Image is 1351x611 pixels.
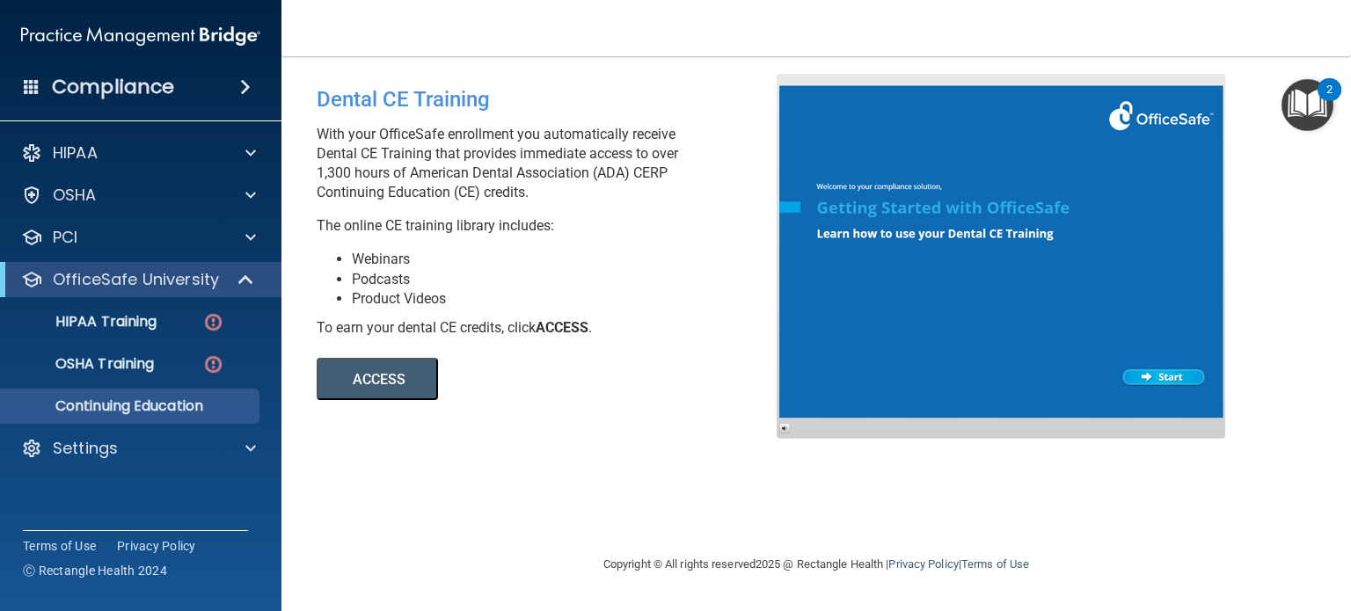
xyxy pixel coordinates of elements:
[352,270,790,289] li: Podcasts
[21,18,260,54] img: PMB logo
[53,142,98,164] p: HIPAA
[317,125,790,202] p: With your OfficeSafe enrollment you automatically receive Dental CE Training that provides immedi...
[961,557,1029,571] a: Terms of Use
[352,250,790,269] li: Webinars
[202,311,224,333] img: danger-circle.6113f641.png
[11,397,252,415] p: Continuing Education
[352,289,790,309] li: Product Videos
[52,75,174,99] h4: Compliance
[495,536,1137,593] div: Copyright © All rights reserved 2025 @ Rectangle Health | |
[536,319,588,336] b: ACCESS
[21,185,256,206] a: OSHA
[11,355,154,373] p: OSHA Training
[21,269,255,290] a: OfficeSafe University
[317,374,798,387] a: ACCESS
[317,216,790,236] p: The online CE training library includes:
[1326,90,1333,113] div: 2
[317,74,790,125] div: Dental CE Training
[11,313,157,331] p: HIPAA Training
[23,562,167,579] span: Ⓒ Rectangle Health 2024
[317,318,790,338] div: To earn your dental CE credits, click .
[202,353,224,375] img: danger-circle.6113f641.png
[117,537,196,555] a: Privacy Policy
[53,438,118,459] p: Settings
[53,227,77,248] p: PCI
[1282,79,1333,131] button: Open Resource Center, 2 new notifications
[23,537,96,555] a: Terms of Use
[317,358,438,400] button: ACCESS
[53,185,97,206] p: OSHA
[53,269,219,290] p: OfficeSafe University
[21,227,256,248] a: PCI
[888,557,958,571] a: Privacy Policy
[21,438,256,459] a: Settings
[21,142,256,164] a: HIPAA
